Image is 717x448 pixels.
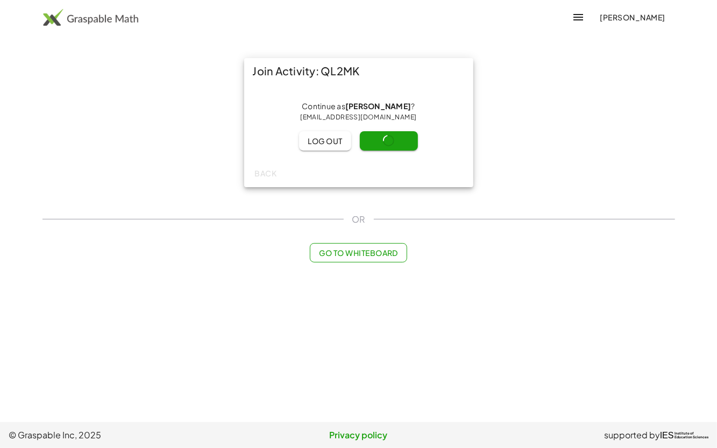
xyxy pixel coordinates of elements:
[319,248,398,258] span: Go to Whiteboard
[345,101,411,111] strong: [PERSON_NAME]
[675,432,708,439] span: Institute of Education Sciences
[242,429,475,442] a: Privacy policy
[600,12,665,22] span: [PERSON_NAME]
[604,429,660,442] span: supported by
[591,8,674,27] button: [PERSON_NAME]
[253,101,465,123] div: Continue as ?
[352,213,365,226] span: OR
[660,429,708,442] a: IESInstitute ofEducation Sciences
[244,58,473,84] div: Join Activity: QL2MK
[253,112,465,123] div: [EMAIL_ADDRESS][DOMAIN_NAME]
[660,430,674,440] span: IES
[310,243,407,262] button: Go to Whiteboard
[308,136,343,146] span: Log out
[299,131,351,151] button: Log out
[9,429,242,442] span: © Graspable Inc, 2025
